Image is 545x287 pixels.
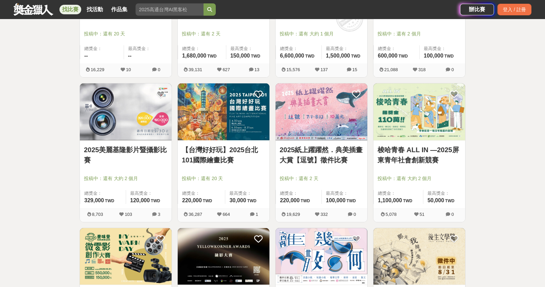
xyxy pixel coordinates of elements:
[182,30,265,37] span: 投稿中：還有 2 天
[254,67,259,72] span: 13
[105,198,114,203] span: TWD
[84,53,88,59] span: --
[373,228,465,285] img: Cover Image
[326,190,363,197] span: 最高獎金：
[427,197,444,203] span: 50,000
[320,67,328,72] span: 137
[403,198,412,203] span: TWD
[377,175,461,182] span: 投稿中：還有 大約 2 個月
[276,83,367,140] img: Cover Image
[326,197,346,203] span: 100,000
[182,145,265,165] a: 【台灣好好玩】2025台北101國際繪畫比賽
[451,212,454,217] span: 0
[373,83,465,140] img: Cover Image
[182,175,265,182] span: 投稿中：還有 20 天
[451,67,454,72] span: 0
[424,53,443,59] span: 100,000
[497,4,531,15] div: 登入 / 註冊
[126,67,131,72] span: 10
[136,3,204,16] input: 2025高通台灣AI黑客松
[178,83,269,140] img: Cover Image
[280,53,304,59] span: 6,600,000
[280,145,363,165] a: 2025紙上躍躍然．典美插畫大賞【逗號】徵件比賽
[92,212,103,217] span: 8,703
[384,67,398,72] span: 21,088
[182,53,206,59] span: 1,680,000
[280,190,317,197] span: 總獎金：
[84,30,168,37] span: 投稿中：還有 20 天
[399,54,408,59] span: TWD
[378,45,415,52] span: 總獎金：
[130,197,150,203] span: 120,000
[182,45,222,52] span: 總獎金：
[418,67,426,72] span: 318
[377,30,461,37] span: 投稿中：還有 2 個月
[84,5,106,14] a: 找活動
[256,212,258,217] span: 1
[151,198,160,203] span: TWD
[326,45,363,52] span: 最高獎金：
[378,197,402,203] span: 1,100,000
[130,190,168,197] span: 最高獎金：
[128,45,168,52] span: 最高獎金：
[125,212,132,217] span: 103
[280,30,363,37] span: 投稿中：還有 大約 1 個月
[427,190,461,197] span: 最高獎金：
[223,212,230,217] span: 664
[230,53,250,59] span: 150,000
[189,212,202,217] span: 36,287
[230,45,265,52] span: 最高獎金：
[178,228,269,285] a: Cover Image
[223,67,230,72] span: 627
[347,198,356,203] span: TWD
[301,198,310,203] span: TWD
[286,67,300,72] span: 15,576
[378,190,419,197] span: 總獎金：
[84,175,168,182] span: 投稿中：還有 大約 2 個月
[128,53,132,59] span: --
[305,54,314,59] span: TWD
[84,145,168,165] a: 2025美麗基隆影片暨攝影比賽
[351,54,360,59] span: TWD
[108,5,130,14] a: 作品集
[353,212,356,217] span: 0
[280,175,363,182] span: 投稿中：還有 2 天
[80,228,172,285] img: Cover Image
[84,197,104,203] span: 329,000
[445,198,454,203] span: TWD
[251,54,260,59] span: TWD
[158,212,160,217] span: 3
[158,67,160,72] span: 0
[377,145,461,165] a: 梭哈青春 ALL IN —2025屏東青年社會創新競賽
[280,45,317,52] span: 總獎金：
[59,5,81,14] a: 找比賽
[229,190,265,197] span: 最高獎金：
[352,67,357,72] span: 15
[80,83,172,140] img: Cover Image
[280,197,300,203] span: 220,000
[326,53,350,59] span: 1,500,000
[207,54,216,59] span: TWD
[320,212,328,217] span: 332
[424,45,461,52] span: 最高獎金：
[286,212,300,217] span: 19,629
[182,197,202,203] span: 220,000
[84,45,120,52] span: 總獎金：
[460,4,494,15] a: 辦比賽
[203,198,212,203] span: TWD
[378,53,398,59] span: 600,000
[444,54,454,59] span: TWD
[91,67,104,72] span: 16,229
[276,228,367,285] img: Cover Image
[386,212,397,217] span: 5,078
[182,190,221,197] span: 總獎金：
[420,212,424,217] span: 51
